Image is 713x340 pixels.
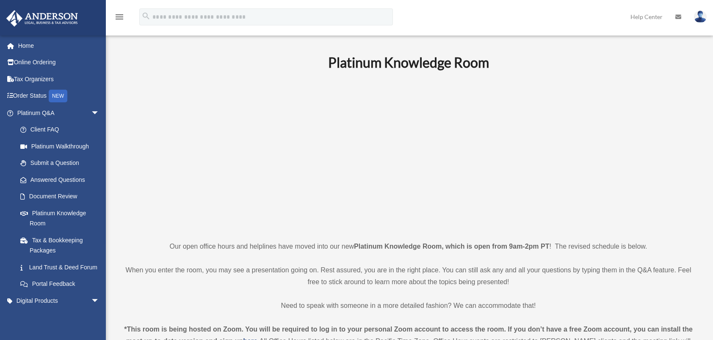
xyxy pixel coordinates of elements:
[694,11,707,23] img: User Pic
[6,104,112,121] a: Platinum Q&Aarrow_drop_down
[6,71,112,88] a: Tax Organizers
[141,11,151,21] i: search
[12,121,112,138] a: Client FAQ
[12,276,112,293] a: Portal Feedback
[4,10,80,27] img: Anderson Advisors Platinum Portal
[12,188,112,205] a: Document Review
[121,264,696,288] p: When you enter the room, you may see a presentation going on. Rest assured, you are in the right ...
[49,90,67,102] div: NEW
[12,171,112,188] a: Answered Questions
[6,292,112,309] a: Digital Productsarrow_drop_down
[91,104,108,122] span: arrow_drop_down
[12,205,108,232] a: Platinum Knowledge Room
[91,309,108,326] span: arrow_drop_down
[282,82,536,225] iframe: 231110_Toby_KnowledgeRoom
[114,12,124,22] i: menu
[121,241,696,252] p: Our open office hours and helplines have moved into our new ! The revised schedule is below.
[6,54,112,71] a: Online Ordering
[114,15,124,22] a: menu
[328,54,489,71] b: Platinum Knowledge Room
[354,243,549,250] strong: Platinum Knowledge Room, which is open from 9am-2pm PT
[121,300,696,312] p: Need to speak with someone in a more detailed fashion? We can accommodate that!
[12,232,112,259] a: Tax & Bookkeeping Packages
[12,155,112,172] a: Submit a Question
[6,37,112,54] a: Home
[12,138,112,155] a: Platinum Walkthrough
[91,292,108,310] span: arrow_drop_down
[12,259,112,276] a: Land Trust & Deed Forum
[6,88,112,105] a: Order StatusNEW
[6,309,112,326] a: My Entitiesarrow_drop_down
